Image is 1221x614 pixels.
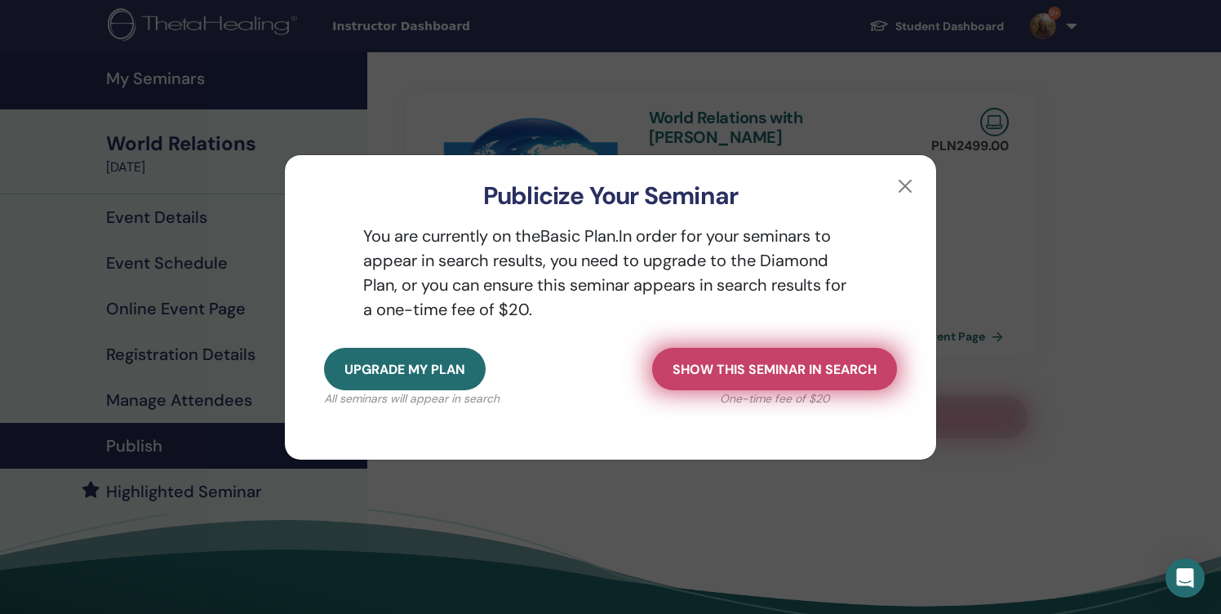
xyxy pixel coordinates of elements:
div: Open Intercom Messenger [1165,558,1205,598]
span: Show this seminar in search [673,361,877,378]
p: All seminars will appear in search [324,390,499,407]
button: Show this seminar in search [652,348,897,390]
span: Upgrade my plan [344,361,465,378]
button: Upgrade my plan [324,348,486,390]
p: One-time fee of $20 [652,390,897,407]
h3: Publicize Your Seminar [311,181,910,211]
p: You are currently on the Basic Plan. In order for your seminars to appear in search results, you ... [324,224,897,322]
